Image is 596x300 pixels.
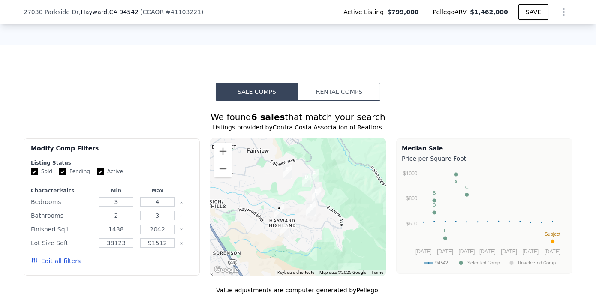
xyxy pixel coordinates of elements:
[518,260,556,266] text: Unselected Comp
[465,185,469,190] text: C
[479,249,496,255] text: [DATE]
[387,8,419,16] span: $799,000
[31,168,38,175] input: Sold
[271,201,287,222] div: 27030 Parkside Dr
[470,9,508,15] span: $1,462,000
[415,249,432,255] text: [DATE]
[276,219,292,240] div: 2806 Trimble Ct
[251,112,285,122] strong: 6 sales
[306,166,322,187] div: 26800 Fairview Ave
[437,249,453,255] text: [DATE]
[544,249,560,255] text: [DATE]
[371,270,383,275] a: Terms (opens in new tab)
[166,9,201,15] span: # 41103221
[343,8,387,16] span: Active Listing
[501,249,517,255] text: [DATE]
[433,202,436,207] text: D
[138,187,176,194] div: Max
[31,144,193,159] div: Modify Comp Filters
[433,190,436,195] text: B
[406,221,418,227] text: $600
[140,8,204,16] div: ( )
[406,195,418,201] text: $800
[458,249,475,255] text: [DATE]
[402,165,567,272] svg: A chart.
[467,260,500,266] text: Selected Comp
[24,123,572,132] div: Listings provided by Contra Costa Association of Realtors .
[403,171,418,177] text: $1000
[31,159,193,166] div: Listing Status
[402,144,567,153] div: Median Sale
[435,260,448,266] text: 94542
[24,8,79,16] span: 27030 Parkside Dr
[142,9,164,15] span: CCAOR
[59,168,90,175] label: Pending
[180,228,183,231] button: Clear
[212,264,241,276] a: Open this area in Google Maps (opens a new window)
[31,237,94,249] div: Lot Size Sqft
[31,257,81,265] button: Edit all filters
[24,111,572,123] div: We found that match your search
[298,169,315,191] div: 4151 Amyx Ct
[59,168,66,175] input: Pending
[180,242,183,245] button: Clear
[402,153,567,165] div: Price per Square Foot
[216,83,298,101] button: Sale Comps
[518,4,548,20] button: SAVE
[433,8,470,16] span: Pellego ARV
[31,196,94,208] div: Bedrooms
[97,187,135,194] div: Min
[454,179,458,184] text: A
[97,168,104,175] input: Active
[277,270,314,276] button: Keyboard shortcuts
[522,249,539,255] text: [DATE]
[31,210,94,222] div: Bathrooms
[97,168,123,175] label: Active
[319,270,366,275] span: Map data ©2025 Google
[212,264,241,276] img: Google
[180,214,183,218] button: Clear
[180,201,183,204] button: Clear
[31,223,94,235] div: Finished Sqft
[308,183,325,205] div: 27489 Fairview Ave
[555,3,572,21] button: Show Options
[298,83,380,101] button: Rental Comps
[24,286,572,294] div: Value adjustments are computer generated by Pellego .
[31,187,94,194] div: Characteristics
[444,228,447,233] text: F
[279,161,295,183] div: 3581 Star Ridge Rd
[545,231,560,237] text: Subject
[303,198,319,219] div: 3827 Arbutus Ct
[214,143,232,160] button: Zoom in
[79,8,138,16] span: , Hayward
[107,9,138,15] span: , CA 94542
[214,160,232,177] button: Zoom out
[31,168,52,175] label: Sold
